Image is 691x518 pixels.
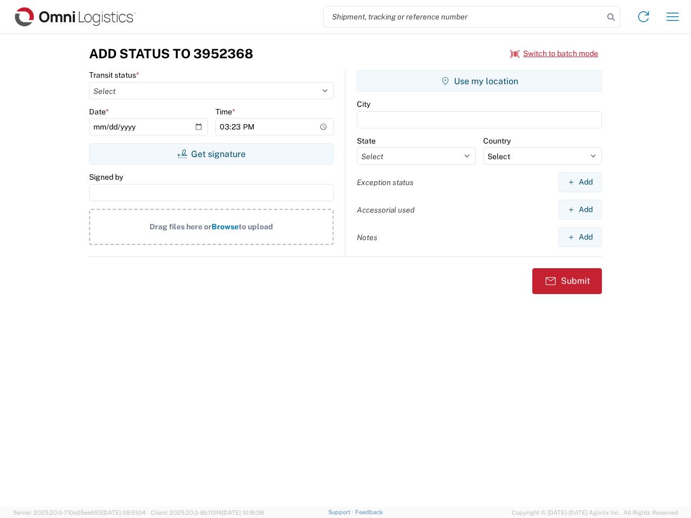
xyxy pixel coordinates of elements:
[89,172,123,182] label: Signed by
[483,136,511,146] label: Country
[355,509,383,515] a: Feedback
[510,45,598,63] button: Switch to batch mode
[357,99,370,109] label: City
[89,143,334,165] button: Get signature
[328,509,355,515] a: Support
[150,222,212,231] span: Drag files here or
[558,227,602,247] button: Add
[357,233,377,242] label: Notes
[89,70,139,80] label: Transit status
[324,6,604,27] input: Shipment, tracking or reference number
[102,509,146,516] span: [DATE] 09:51:04
[512,508,678,517] span: Copyright © [DATE]-[DATE] Agistix Inc., All Rights Reserved
[357,205,415,215] label: Accessorial used
[532,268,602,294] button: Submit
[357,178,414,187] label: Exception status
[151,509,264,516] span: Client: 2025.20.0-8b113f4
[215,107,235,117] label: Time
[357,70,602,92] button: Use my location
[89,46,253,62] h3: Add Status to 3952368
[13,509,146,516] span: Server: 2025.20.0-710e05ee653
[558,200,602,220] button: Add
[239,222,273,231] span: to upload
[222,509,264,516] span: [DATE] 10:16:38
[212,222,239,231] span: Browse
[558,172,602,192] button: Add
[89,107,109,117] label: Date
[357,136,376,146] label: State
